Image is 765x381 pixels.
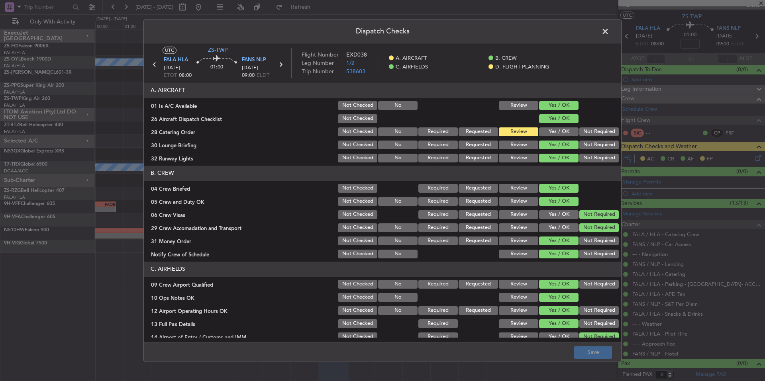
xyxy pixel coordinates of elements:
button: Not Required [579,127,619,136]
button: Not Required [579,306,619,315]
button: Not Required [579,210,619,219]
button: Not Required [579,250,619,258]
header: Dispatch Checks [144,20,621,43]
button: Not Required [579,319,619,328]
button: Not Required [579,236,619,245]
button: Not Required [579,223,619,232]
button: Not Required [579,141,619,149]
button: Not Required [579,154,619,162]
button: Not Required [579,332,619,341]
button: Not Required [579,280,619,289]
